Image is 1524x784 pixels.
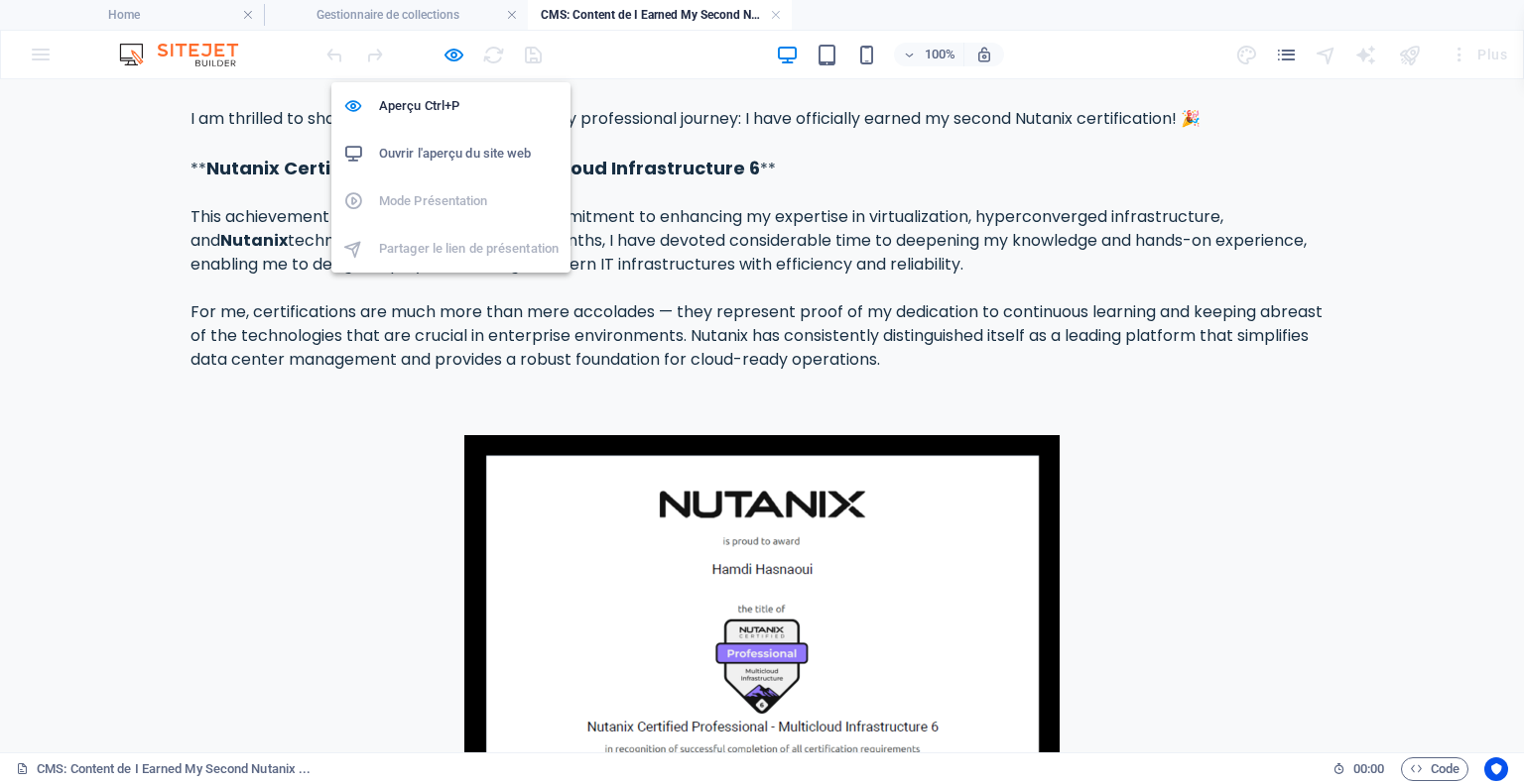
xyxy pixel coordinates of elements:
[1367,761,1370,776] span: :
[894,43,964,66] button: 100%
[528,4,792,26] h4: CMS: Content de I Earned My Second Nutanix ...
[264,4,528,26] h4: Gestionnaire de collections
[1353,757,1384,781] span: 00 00
[975,46,993,63] i: Lors du redimensionnement, ajuster automatiquement le niveau de zoom en fonction de l'appareil sé...
[1333,757,1385,781] h6: Durée de la session
[220,150,288,172] strong: Nutanix
[379,142,559,166] h6: Ouvrir l'aperçu du site web
[206,76,760,101] span: Nutanix Certified Professional - Multicloud Infrastructure 6
[190,28,1333,292] p: I am thrilled to share a significant milestone in my professional journey: I have officially earn...
[16,757,311,781] a: Cliquez pour annuler la sélection. Double-cliquez pour ouvrir Pages.
[1275,44,1298,66] i: Pages (Ctrl+Alt+S)
[114,43,263,66] img: Editor Logo
[924,43,955,66] h6: 100%
[1275,43,1299,66] button: pages
[379,94,559,118] h6: Aperçu Ctrl+P
[1401,757,1468,781] button: Code
[1484,757,1508,781] button: Usercentrics
[1410,757,1460,781] span: Code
